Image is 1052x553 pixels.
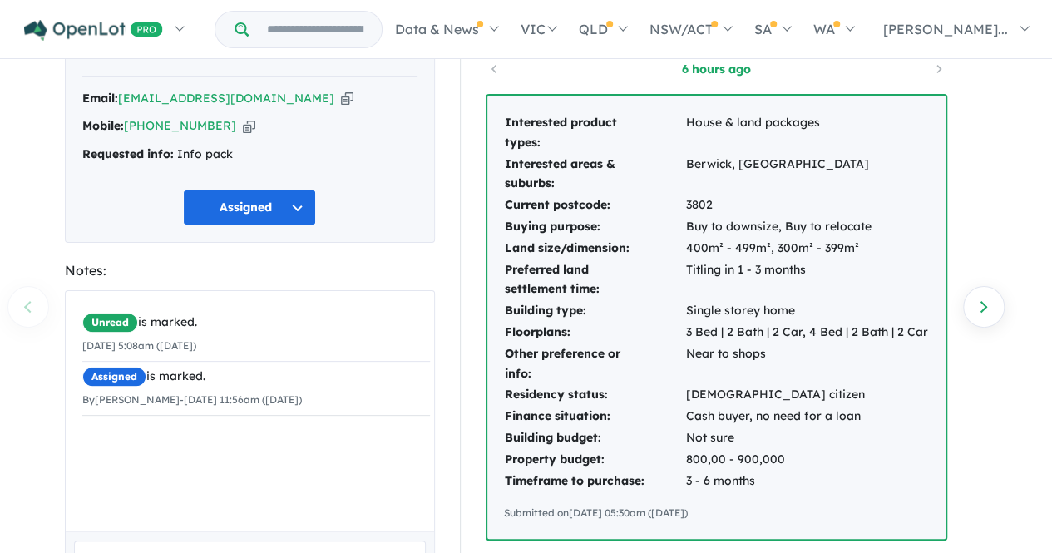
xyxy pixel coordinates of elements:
[504,384,685,406] td: Residency status:
[685,154,929,195] td: Berwick, [GEOGRAPHIC_DATA]
[504,471,685,492] td: Timeframe to purchase:
[504,259,685,301] td: Preferred land settlement time:
[82,367,146,387] span: Assigned
[685,112,929,154] td: House & land packages
[685,195,929,216] td: 3802
[685,322,929,343] td: 3 Bed | 2 Bath | 2 Car, 4 Bed | 2 Bath | 2 Car
[504,449,685,471] td: Property budget:
[504,300,685,322] td: Building type:
[504,216,685,238] td: Buying purpose:
[645,61,787,77] a: 6 hours ago
[685,343,929,385] td: Near to shops
[504,195,685,216] td: Current postcode:
[82,339,196,352] small: [DATE] 5:08am ([DATE])
[504,154,685,195] td: Interested areas & suburbs:
[82,313,430,333] div: is marked.
[82,146,174,161] strong: Requested info:
[883,21,1008,37] span: [PERSON_NAME]...
[685,238,929,259] td: 400m² - 499m², 300m² - 399m²
[504,406,685,427] td: Finance situation:
[685,449,929,471] td: 800,00 - 900,000
[504,238,685,259] td: Land size/dimension:
[82,91,118,106] strong: Email:
[504,427,685,449] td: Building budget:
[504,112,685,154] td: Interested product types:
[685,406,929,427] td: Cash buyer, no need for a loan
[124,118,236,133] a: [PHONE_NUMBER]
[82,367,430,387] div: is marked.
[82,393,302,406] small: By [PERSON_NAME] - [DATE] 11:56am ([DATE])
[118,91,334,106] a: [EMAIL_ADDRESS][DOMAIN_NAME]
[183,190,316,225] button: Assigned
[685,471,929,492] td: 3 - 6 months
[341,90,353,107] button: Copy
[82,118,124,133] strong: Mobile:
[504,505,929,521] div: Submitted on [DATE] 05:30am ([DATE])
[82,145,417,165] div: Info pack
[65,259,435,282] div: Notes:
[685,384,929,406] td: [DEMOGRAPHIC_DATA] citizen
[685,300,929,322] td: Single storey home
[685,216,929,238] td: Buy to downsize, Buy to relocate
[82,313,138,333] span: Unread
[504,343,685,385] td: Other preference or info:
[24,20,163,41] img: Openlot PRO Logo White
[252,12,378,47] input: Try estate name, suburb, builder or developer
[685,259,929,301] td: Titling in 1 - 3 months
[504,322,685,343] td: Floorplans:
[685,427,929,449] td: Not sure
[243,117,255,135] button: Copy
